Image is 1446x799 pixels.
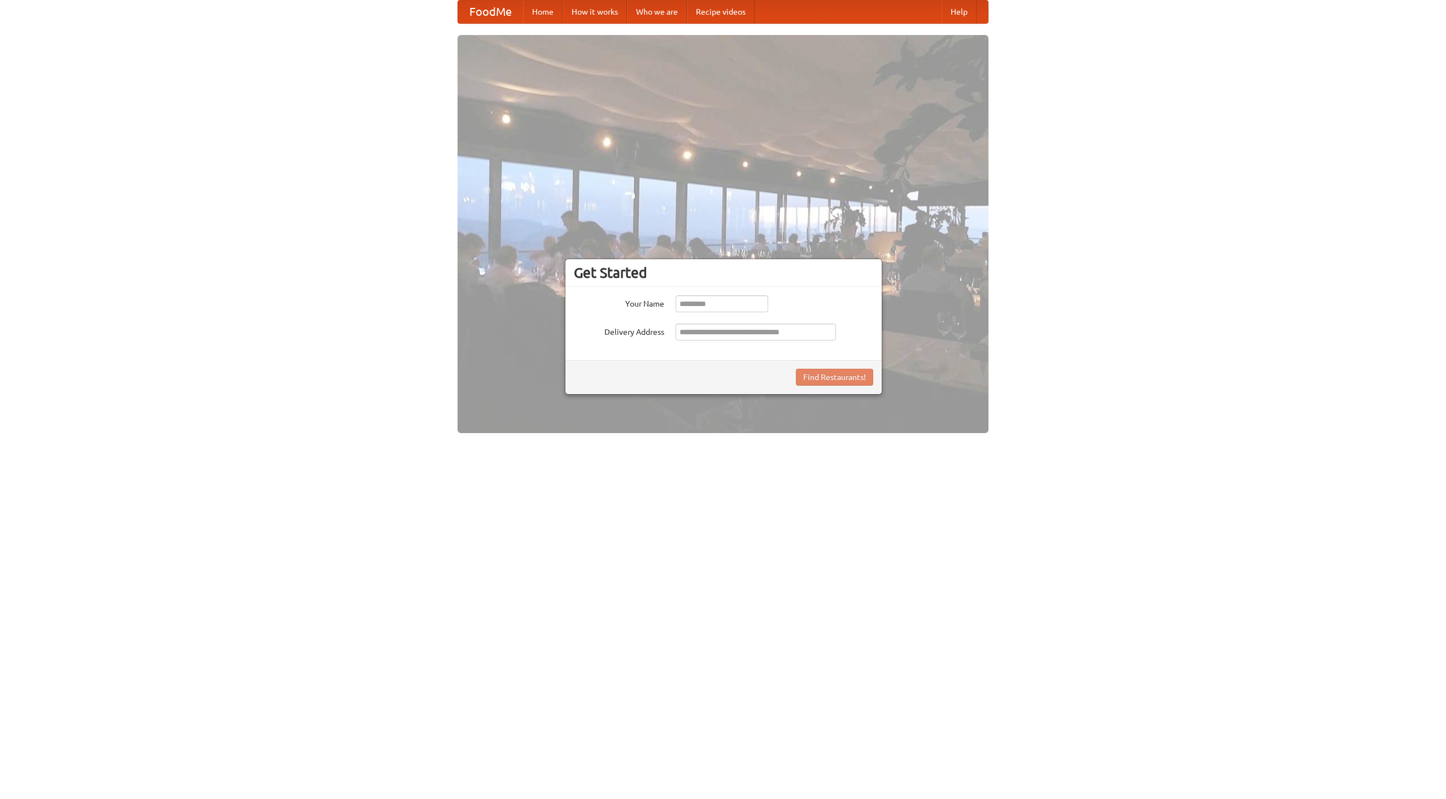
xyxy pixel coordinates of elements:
label: Delivery Address [574,324,664,338]
a: Recipe videos [687,1,755,23]
a: Home [523,1,563,23]
a: How it works [563,1,627,23]
h3: Get Started [574,264,873,281]
a: Who we are [627,1,687,23]
label: Your Name [574,295,664,309]
button: Find Restaurants! [796,369,873,386]
a: Help [942,1,977,23]
a: FoodMe [458,1,523,23]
